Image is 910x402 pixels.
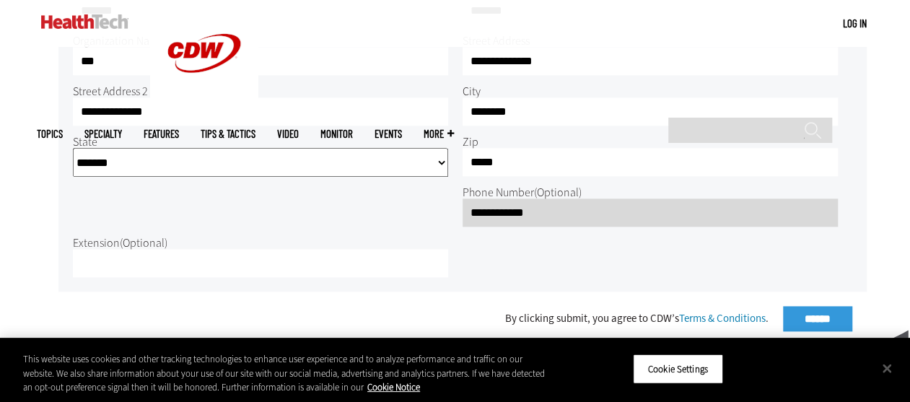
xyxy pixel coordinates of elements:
button: Cookie Settings [633,354,723,384]
a: CDW [150,95,258,110]
button: Close [871,352,903,384]
a: More information about your privacy [367,381,420,393]
span: (Optional) [534,185,582,200]
span: Topics [37,128,63,139]
a: Features [144,128,179,139]
a: Tips & Tactics [201,128,255,139]
div: This website uses cookies and other tracking technologies to enhance user experience and to analy... [23,352,546,395]
label: Phone Number [463,185,582,200]
a: Log in [843,17,867,30]
a: Events [375,128,402,139]
a: MonITor [320,128,353,139]
div: User menu [843,16,867,31]
a: Video [277,128,299,139]
div: By clicking submit, you agree to CDW’s . [505,313,769,324]
span: More [424,128,454,139]
span: (Optional) [120,235,167,250]
span: Specialty [84,128,122,139]
label: Extension [73,235,167,250]
a: Terms & Conditions [679,311,766,325]
img: Home [41,14,128,29]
